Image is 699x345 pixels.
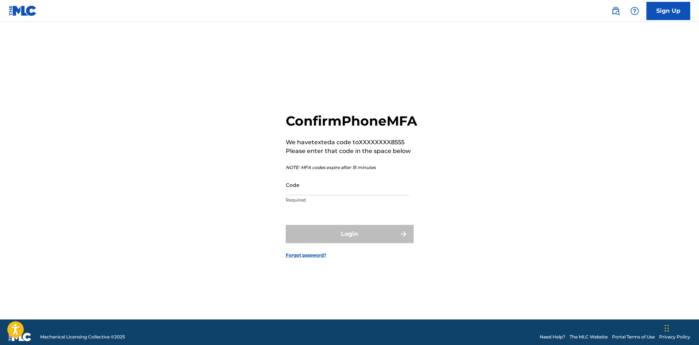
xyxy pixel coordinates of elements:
[612,334,655,340] a: Portal Terms of Use
[286,138,417,147] p: We have texted a code to XXXXXXXX8555
[286,147,417,156] p: Please enter that code in the space below
[665,317,669,339] div: Drag
[662,310,699,345] iframe: Chat Widget
[286,113,417,129] h2: Confirm Phone MFA
[611,7,620,15] img: search
[286,197,409,203] p: Required
[286,164,417,171] p: NOTE: MFA codes expire after 15 minutes
[540,334,565,340] a: Need Help?
[40,334,125,340] span: Mechanical Licensing Collective © 2025
[286,252,326,258] a: Forgot password?
[9,5,37,16] img: MLC Logo
[659,334,690,340] a: Privacy Policy
[627,4,642,18] div: Help
[570,334,608,340] a: The MLC Website
[608,4,623,18] a: Public Search
[646,2,690,20] a: Sign Up
[9,333,31,341] img: logo
[630,7,639,15] img: help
